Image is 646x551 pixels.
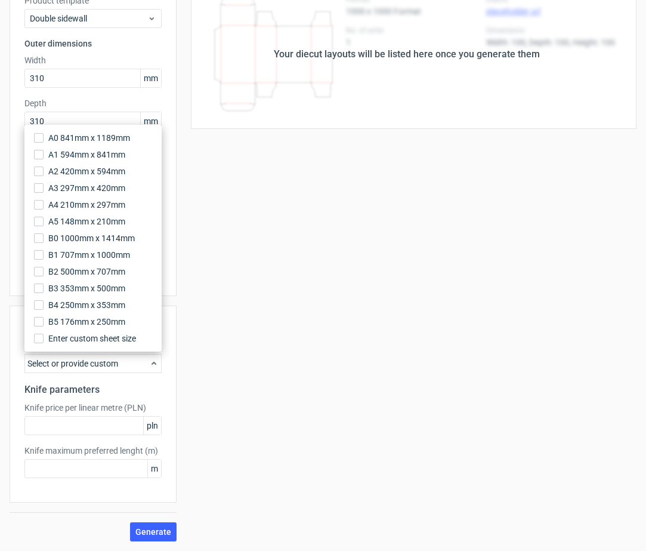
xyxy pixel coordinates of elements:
span: Enter custom sheet size [48,333,136,344]
span: Generate [135,528,171,536]
span: A5 148mm x 210mm [48,216,125,227]
span: B2 500mm x 707mm [48,266,125,278]
div: Select or provide custom [24,354,162,373]
span: B3 353mm x 500mm [48,282,125,294]
h2: Knife parameters [24,383,162,397]
span: A1 594mm x 841mm [48,149,125,161]
label: Knife maximum preferred lenght (m) [24,445,162,457]
h3: Outer dimensions [24,38,162,50]
span: pln [143,417,161,435]
span: A2 420mm x 594mm [48,165,125,177]
span: m [147,460,161,478]
span: A0 841mm x 1189mm [48,132,130,144]
label: Depth [24,97,162,109]
span: mm [140,69,161,87]
span: A4 210mm x 297mm [48,199,125,211]
span: B4 250mm x 353mm [48,299,125,311]
button: Generate [130,522,177,541]
div: Your diecut layouts will be listed here once you generate them [274,47,540,61]
span: B0 1000mm x 1414mm [48,232,135,244]
label: Knife price per linear metre (PLN) [24,402,162,414]
span: B1 707mm x 1000mm [48,249,130,261]
span: mm [140,112,161,130]
span: B5 176mm x 250mm [48,316,125,328]
span: A3 297mm x 420mm [48,182,125,194]
label: Width [24,54,162,66]
span: Double sidewall [30,13,147,24]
